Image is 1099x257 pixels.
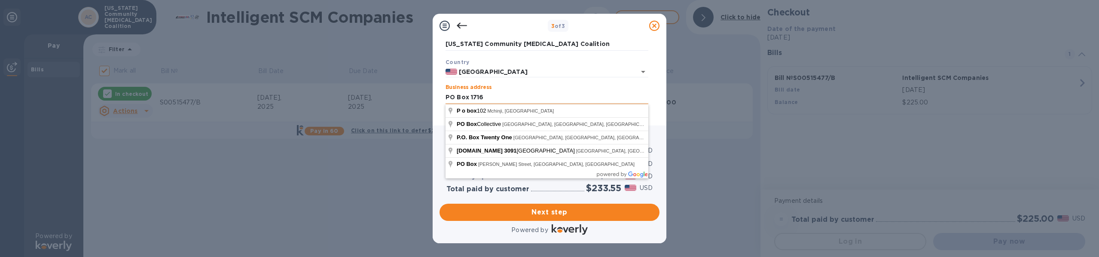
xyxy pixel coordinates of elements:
[457,147,576,154] span: [GEOGRAPHIC_DATA]
[457,161,477,167] span: PO Box
[513,135,718,140] span: [GEOGRAPHIC_DATA], [GEOGRAPHIC_DATA], [GEOGRAPHIC_DATA], [GEOGRAPHIC_DATA]
[457,134,512,141] span: P.O. Box Twenty One
[457,147,516,154] span: [DOMAIN_NAME] 3091
[457,121,502,127] span: Collective
[640,184,653,193] p: USD
[478,162,635,167] span: [PERSON_NAME] Street, [GEOGRAPHIC_DATA], [GEOGRAPHIC_DATA]
[637,66,649,78] button: Open
[487,108,554,113] span: Mchinji, [GEOGRAPHIC_DATA]
[446,91,648,104] input: Enter address
[446,207,653,217] span: Next step
[440,204,659,221] button: Next step
[586,183,621,193] h2: $233.55
[457,67,624,77] input: Select country
[446,69,457,75] img: US
[446,185,529,193] h3: Total paid by customer
[625,185,636,191] img: USD
[457,107,487,114] span: 102
[552,224,588,235] img: Logo
[551,23,555,29] span: 3
[446,85,491,90] label: Business address
[446,38,648,51] input: Enter legal business name
[502,122,707,127] span: [GEOGRAPHIC_DATA], [GEOGRAPHIC_DATA], [GEOGRAPHIC_DATA], [GEOGRAPHIC_DATA]
[511,226,548,235] p: Powered by
[576,148,677,153] span: [GEOGRAPHIC_DATA], [GEOGRAPHIC_DATA]
[457,121,477,127] span: PO Box
[446,59,470,65] b: Country
[551,23,565,29] b: of 3
[457,107,477,114] span: P o box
